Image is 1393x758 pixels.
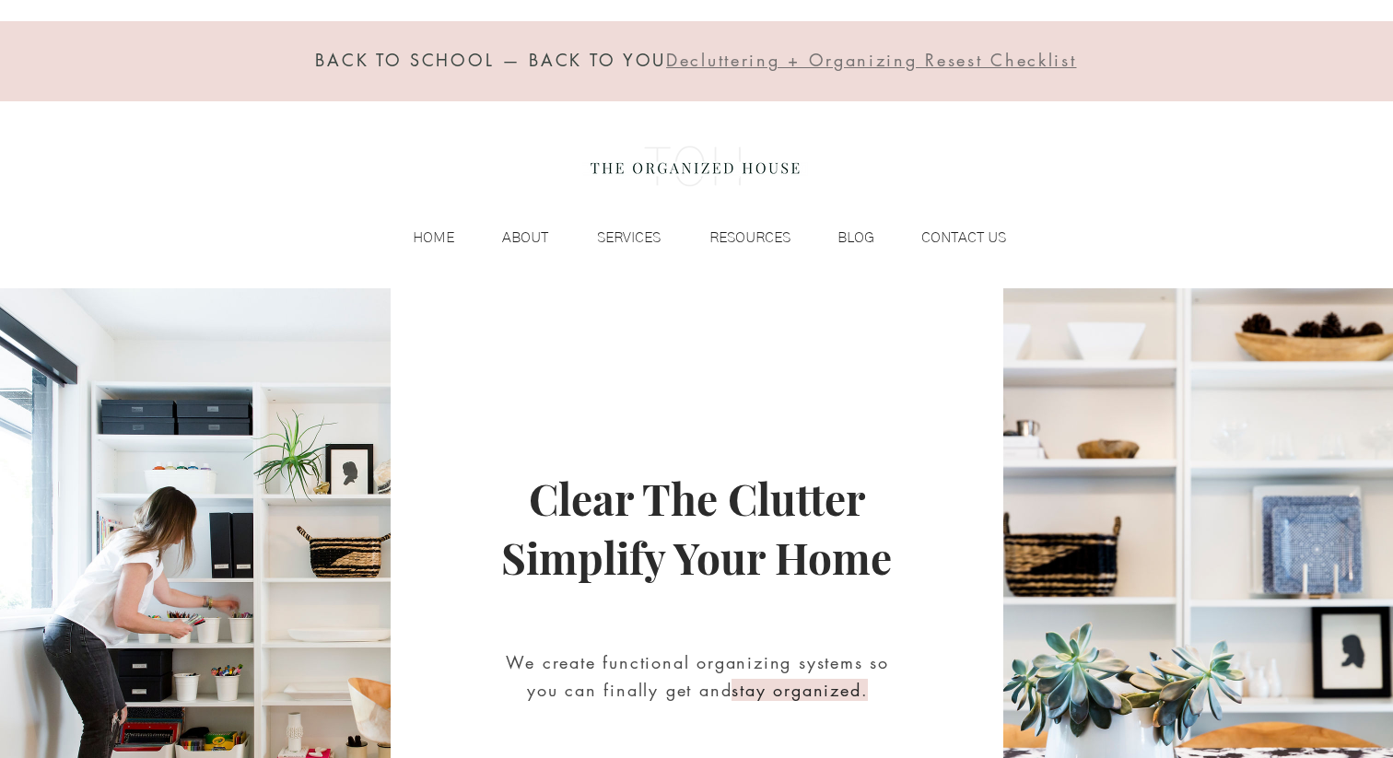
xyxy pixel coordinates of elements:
span: Decluttering + Organizing Resest Checklist [666,49,1076,71]
a: BLOG [800,224,884,251]
p: SERVICES [588,224,670,251]
a: CONTACT US [884,224,1015,251]
span: Clear The Clutter Simplify Your Home [501,470,892,586]
p: CONTACT US [912,224,1015,251]
p: RESOURCES [700,224,800,251]
p: HOME [404,224,463,251]
span: We create functional organizing systems so you can finally get and [506,651,889,701]
p: ABOUT [493,224,557,251]
p: BLOG [828,224,884,251]
a: HOME [375,224,463,251]
img: the organized house [582,130,808,204]
a: SERVICES [557,224,670,251]
a: Decluttering + Organizing Resest Checklist [666,53,1076,70]
span: stay organized [732,679,860,701]
a: RESOURCES [670,224,800,251]
span: BACK TO SCHOOL — BACK TO YOU [315,49,666,71]
span: . [861,679,869,701]
a: ABOUT [463,224,557,251]
nav: Site [375,224,1015,251]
